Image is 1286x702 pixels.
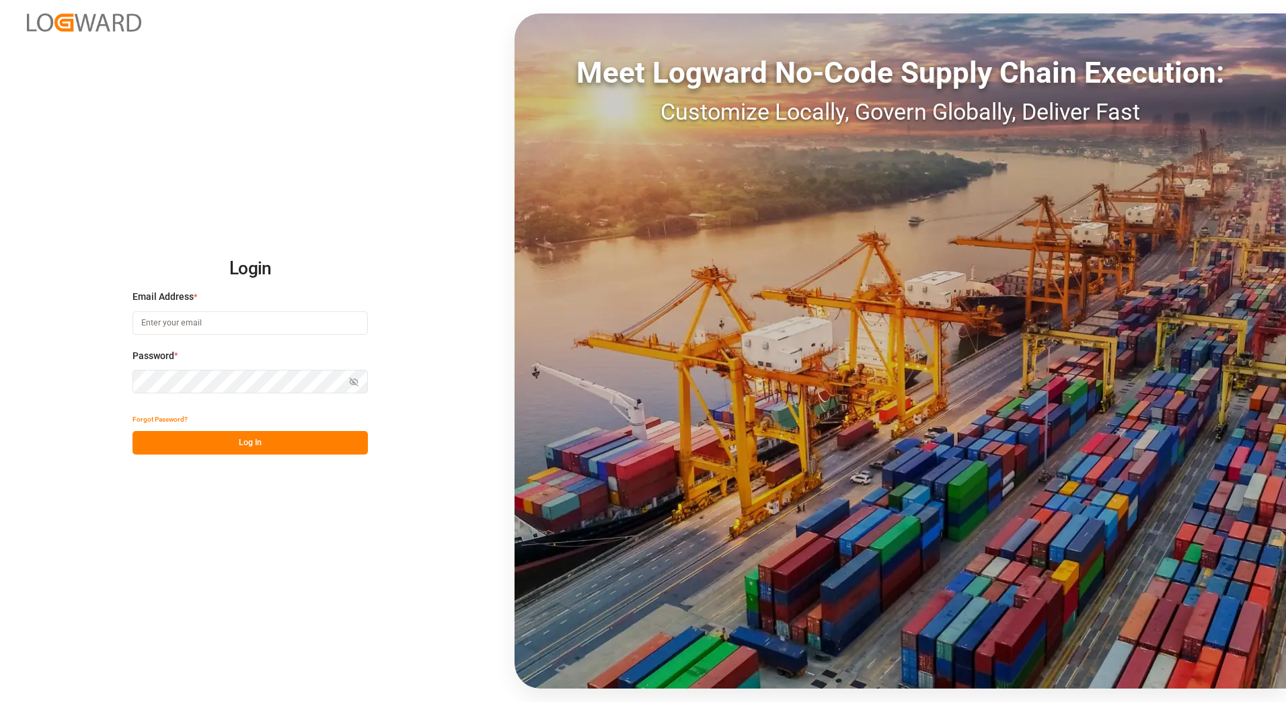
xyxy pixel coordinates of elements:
[515,50,1286,95] div: Meet Logward No-Code Supply Chain Execution:
[133,407,188,431] button: Forgot Password?
[515,95,1286,129] div: Customize Locally, Govern Globally, Deliver Fast
[27,13,141,32] img: Logward_new_orange.png
[133,349,174,363] span: Password
[133,247,368,290] h2: Login
[133,311,368,335] input: Enter your email
[133,431,368,455] button: Log In
[133,290,194,304] span: Email Address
